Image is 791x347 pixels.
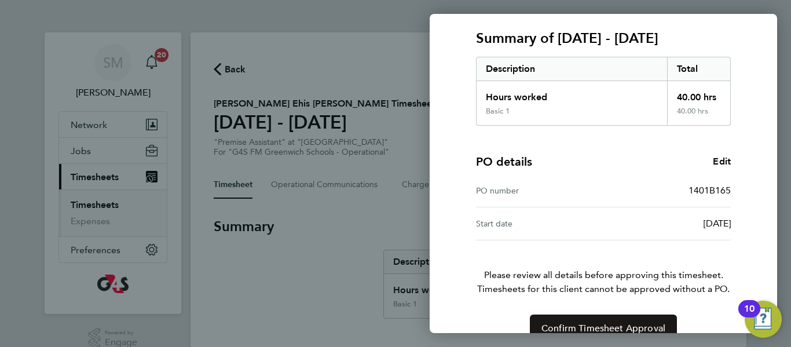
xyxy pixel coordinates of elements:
[486,107,510,116] div: Basic 1
[667,81,731,107] div: 40.00 hrs
[477,57,667,81] div: Description
[476,57,731,126] div: Summary of 22 - 28 Sep 2025
[476,184,603,198] div: PO number
[603,217,731,231] div: [DATE]
[462,282,745,296] span: Timesheets for this client cannot be approved without a PO.
[541,323,665,334] span: Confirm Timesheet Approval
[477,81,667,107] div: Hours worked
[667,107,731,125] div: 40.00 hrs
[713,156,731,167] span: Edit
[530,315,677,342] button: Confirm Timesheet Approval
[713,155,731,169] a: Edit
[476,29,731,48] h3: Summary of [DATE] - [DATE]
[745,301,782,338] button: Open Resource Center, 10 new notifications
[667,57,731,81] div: Total
[462,240,745,296] p: Please review all details before approving this timesheet.
[744,309,755,324] div: 10
[476,154,532,170] h4: PO details
[689,185,731,196] span: 1401B165
[476,217,603,231] div: Start date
